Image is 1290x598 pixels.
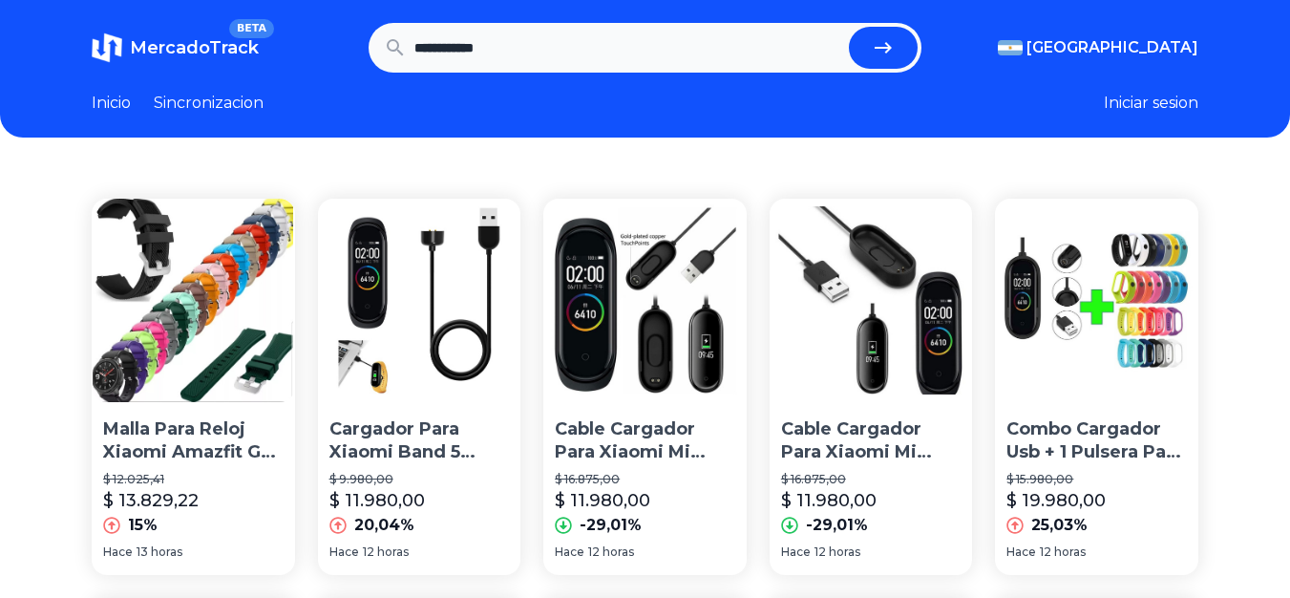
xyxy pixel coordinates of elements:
button: Iniciar sesion [1104,92,1198,115]
a: Cargador Para Xiaomi Band 5 Reloj Smart Carga Rapida Local Cargador Para Xiaomi Band 5 Reloj Smar... [318,199,521,575]
p: $ 19.980,00 [1006,487,1106,514]
p: $ 16.875,00 [781,472,962,487]
p: -29,01% [580,514,642,537]
span: 13 horas [137,545,182,560]
span: 12 horas [1040,545,1086,560]
span: 12 horas [363,545,409,560]
img: Combo Cargador Usb + 1 Pulsera Para Reloj Xiaomi Band 3 4 5 [995,199,1198,402]
p: $ 11.980,00 [555,487,650,514]
span: Hace [555,545,584,560]
span: MercadoTrack [130,37,259,58]
a: Inicio [92,92,131,115]
p: Malla Para Reloj Xiaomi Amazfit Gtr 47mm. [103,417,284,465]
span: Hace [329,545,359,560]
p: Cable Cargador Para Xiaomi Mi Band 4 Reloj Smart Pulsera M4 [781,417,962,465]
span: 12 horas [588,545,634,560]
a: Cable Cargador Para Xiaomi Mi Band 4 Reloj Smart Pulsera M4Cable Cargador Para Xiaomi Mi Band 4 R... [770,199,973,575]
p: 15% [128,514,158,537]
p: 25,03% [1031,514,1088,537]
img: Cable Cargador Para Xiaomi Mi Band 4 Reloj Smart M4 Local [543,199,747,402]
p: Combo Cargador Usb + 1 Pulsera Para Reloj Xiaomi Band 3 4 5 [1006,417,1187,465]
a: Malla Para Reloj Xiaomi Amazfit Gtr 47mm. Malla Para Reloj Xiaomi Amazfit Gtr 47mm.$ 12.025,41$ 1... [92,199,295,575]
p: $ 16.875,00 [555,472,735,487]
a: Combo Cargador Usb + 1 Pulsera Para Reloj Xiaomi Band 3 4 5Combo Cargador Usb + 1 Pulsera Para Re... [995,199,1198,575]
img: Cargador Para Xiaomi Band 5 Reloj Smart Carga Rapida Local [318,199,521,402]
img: Cable Cargador Para Xiaomi Mi Band 4 Reloj Smart Pulsera M4 [770,199,973,402]
span: Hace [1006,545,1036,560]
p: $ 11.980,00 [781,487,877,514]
span: Hace [781,545,811,560]
p: $ 11.980,00 [329,487,425,514]
span: 12 horas [814,545,860,560]
p: 20,04% [354,514,414,537]
p: -29,01% [806,514,868,537]
p: Cargador Para Xiaomi Band 5 Reloj Smart Carga Rapida Local [329,417,510,465]
span: Hace [103,545,133,560]
p: $ 15.980,00 [1006,472,1187,487]
p: $ 12.025,41 [103,472,284,487]
img: Malla Para Reloj Xiaomi Amazfit Gtr 47mm. [92,199,295,402]
a: Sincronizacion [154,92,264,115]
p: $ 9.980,00 [329,472,510,487]
a: MercadoTrackBETA [92,32,259,63]
img: MercadoTrack [92,32,122,63]
span: [GEOGRAPHIC_DATA] [1026,36,1198,59]
img: Argentina [998,40,1023,55]
p: $ 13.829,22 [103,487,199,514]
a: Cable Cargador Para Xiaomi Mi Band 4 Reloj Smart M4 LocalCable Cargador Para Xiaomi Mi Band 4 Rel... [543,199,747,575]
button: [GEOGRAPHIC_DATA] [998,36,1198,59]
span: BETA [229,19,274,38]
p: Cable Cargador Para Xiaomi Mi Band 4 Reloj Smart M4 Local [555,417,735,465]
